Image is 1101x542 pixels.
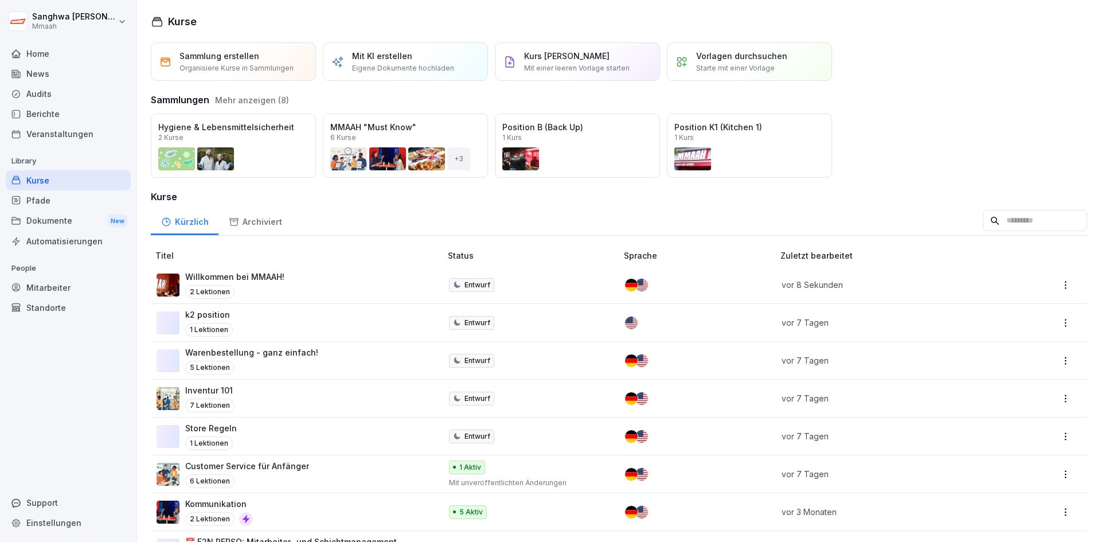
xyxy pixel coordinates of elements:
[155,249,443,262] p: Titel
[6,210,131,232] a: DokumenteNew
[448,249,619,262] p: Status
[635,354,648,367] img: us.svg
[780,249,1009,262] p: Zuletzt bearbeitet
[352,50,412,62] p: Mit KI erstellen
[185,474,235,488] p: 6 Lektionen
[185,323,233,337] p: 1 Lektionen
[151,114,316,178] a: Hygiene & Lebensmittelsicherheit2 Kurse
[782,354,995,366] p: vor 7 Tagen
[625,279,638,291] img: de.svg
[667,114,832,178] a: Position K1 (Kitchen 1)1 Kurs
[625,430,638,443] img: de.svg
[6,64,131,84] a: News
[330,134,356,141] p: 6 Kurse
[185,460,309,472] p: Customer Service für Anfänger
[464,393,490,404] p: Entwurf
[6,170,131,190] a: Kurse
[696,63,775,73] p: Starte mit einer Vorlage
[625,506,638,518] img: de.svg
[158,134,183,141] p: 2 Kurse
[782,392,995,404] p: vor 7 Tagen
[524,63,630,73] p: Mit einer leeren Vorlage starten
[459,462,481,473] p: 1 Aktiv
[495,114,660,178] a: Position B (Back Up)1 Kurs
[6,210,131,232] div: Dokumente
[6,278,131,298] a: Mitarbeiter
[6,513,131,533] a: Einstellungen
[624,249,776,262] p: Sprache
[782,430,995,442] p: vor 7 Tagen
[157,274,179,297] img: qc2dcwpcvdaj3jygjsmu5brv.png
[6,124,131,144] a: Veranstaltungen
[6,104,131,124] a: Berichte
[185,436,233,450] p: 1 Lektionen
[625,468,638,481] img: de.svg
[185,399,235,412] p: 7 Lektionen
[6,259,131,278] p: People
[6,44,131,64] a: Home
[625,317,638,329] img: us.svg
[323,114,488,178] a: MMAAH "Must Know"6 Kurse+3
[635,506,648,518] img: us.svg
[447,147,470,170] div: + 3
[32,12,116,22] p: Sanghwa [PERSON_NAME]
[157,501,179,524] img: tuksy0m7dkfzt7fbvnptwcmt.png
[151,93,209,107] h3: Sammlungen
[625,392,638,405] img: de.svg
[185,422,237,434] p: Store Regeln
[6,298,131,318] a: Standorte
[696,50,787,62] p: Vorlagen durchsuchen
[6,493,131,513] div: Support
[185,285,235,299] p: 2 Lektionen
[151,190,1087,204] h3: Kurse
[674,121,825,133] p: Position K1 (Kitchen 1)
[459,507,483,517] p: 5 Aktiv
[352,63,454,73] p: Eigene Dokumente hochladen
[635,468,648,481] img: us.svg
[502,134,522,141] p: 1 Kurs
[185,512,235,526] p: 2 Lektionen
[108,215,127,228] div: New
[782,279,995,291] p: vor 8 Sekunden
[625,354,638,367] img: de.svg
[782,506,995,518] p: vor 3 Monaten
[330,121,481,133] p: MMAAH "Must Know"
[32,22,116,30] p: Mmaah
[6,231,131,251] a: Automatisierungen
[185,346,318,358] p: Warenbestellung - ganz einfach!
[158,121,309,133] p: Hygiene & Lebensmittelsicherheit
[151,206,218,235] a: Kürzlich
[635,279,648,291] img: us.svg
[185,361,235,375] p: 5 Lektionen
[635,430,648,443] img: us.svg
[635,392,648,405] img: us.svg
[157,387,179,410] img: q9ah50jmjor0c19cd3zn5jfi.png
[464,356,490,366] p: Entwurf
[449,478,606,488] p: Mit unveröffentlichten Änderungen
[782,468,995,480] p: vor 7 Tagen
[179,63,294,73] p: Organisiere Kurse in Sammlungen
[6,84,131,104] a: Audits
[185,498,253,510] p: Kommunikation
[185,384,235,396] p: Inventur 101
[674,134,694,141] p: 1 Kurs
[215,94,289,106] button: Mehr anzeigen (8)
[464,318,490,328] p: Entwurf
[179,50,259,62] p: Sammlung erstellen
[464,431,490,442] p: Entwurf
[6,152,131,170] p: Library
[6,190,131,210] a: Pfade
[218,206,292,235] div: Archiviert
[782,317,995,329] p: vor 7 Tagen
